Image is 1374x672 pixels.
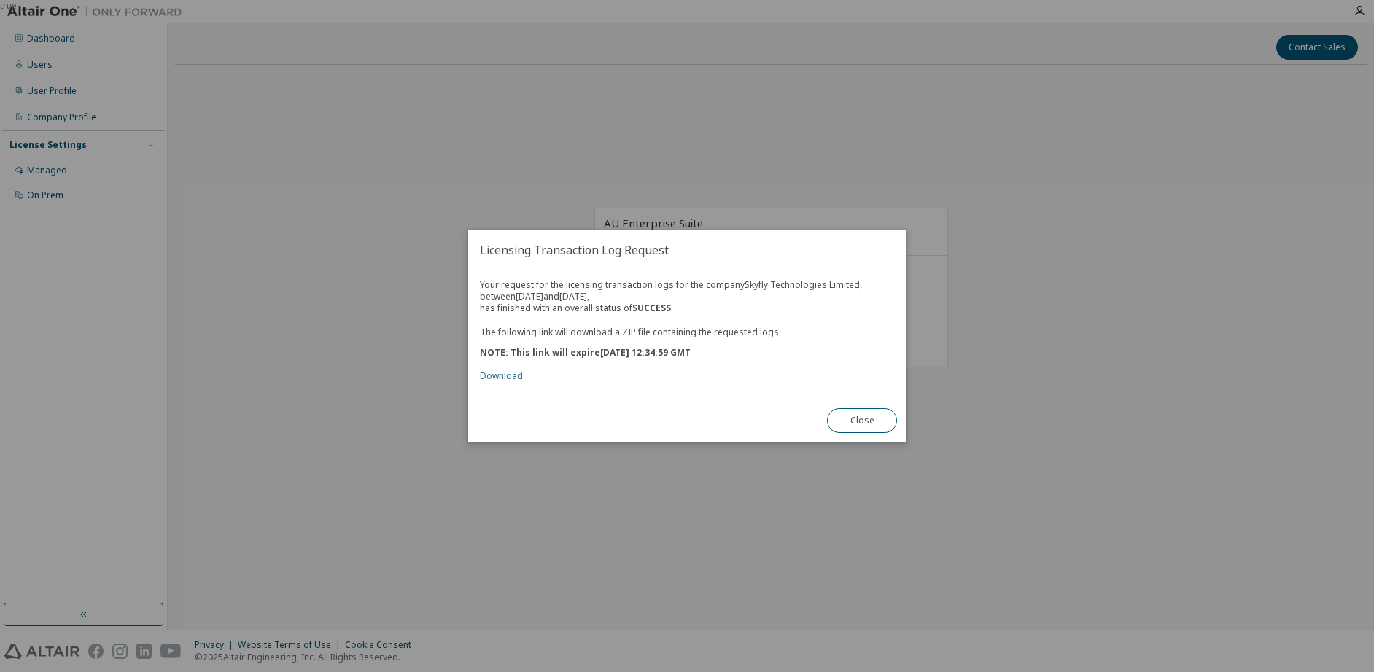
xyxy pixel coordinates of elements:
b: SUCCESS [632,302,671,314]
button: Close [827,409,897,434]
h2: Licensing Transaction Log Request [468,230,906,270]
b: NOTE: This link will expire [DATE] 12:34:59 GMT [480,347,691,359]
a: Download [480,370,523,383]
p: The following link will download a ZIP file containing the requested logs. [480,326,894,338]
div: Your request for the licensing transaction logs for the company Skyfly Technologies Limited , bet... [480,279,894,382]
